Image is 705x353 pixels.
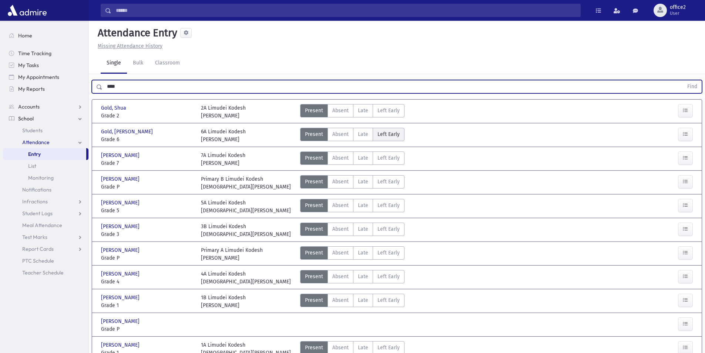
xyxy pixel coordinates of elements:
span: PTC Schedule [22,257,54,264]
span: Late [358,249,368,257]
span: Gold, [PERSON_NAME] [101,128,154,136]
div: AttTypes [300,223,404,238]
span: [PERSON_NAME] [101,223,141,230]
span: Home [18,32,32,39]
span: Late [358,178,368,186]
a: Bulk [127,53,149,74]
span: Present [305,225,323,233]
div: AttTypes [300,270,404,286]
div: 7A Limudei Kodesh [PERSON_NAME] [201,151,245,167]
a: PTC Schedule [3,255,88,267]
u: Missing Attendance History [98,43,162,49]
a: Monitoring [3,172,88,184]
span: Infractions [22,198,48,205]
a: Student Logs [3,207,88,219]
span: Absent [332,202,349,209]
span: [PERSON_NAME] [101,317,141,325]
div: AttTypes [300,175,404,191]
span: Left Early [377,273,400,280]
span: Grade 4 [101,278,194,286]
a: Classroom [149,53,186,74]
span: Late [358,154,368,162]
a: Teacher Schedule [3,267,88,279]
span: My Tasks [18,62,39,69]
a: Missing Attendance History [95,43,162,49]
span: Late [358,225,368,233]
span: Meal Attendance [22,222,62,229]
div: AttTypes [300,199,404,214]
span: Attendance [22,139,50,146]
a: Students [3,124,88,136]
span: Present [305,344,323,352]
span: Present [305,202,323,209]
h5: Attendance Entry [95,27,177,39]
a: Infractions [3,196,88,207]
a: My Appointments [3,71,88,83]
span: User [670,10,686,16]
button: Find [683,80,702,93]
a: My Reports [3,83,88,95]
div: 6A Limudei Kodesh [PERSON_NAME] [201,128,246,143]
a: Report Cards [3,243,88,255]
a: School [3,113,88,124]
span: Absent [332,154,349,162]
img: AdmirePro [6,3,48,18]
span: Absent [332,178,349,186]
span: Left Early [377,107,400,114]
div: 1B Limudei Kodesh [PERSON_NAME] [201,294,246,309]
span: Absent [332,249,349,257]
span: Present [305,249,323,257]
span: Left Early [377,296,400,304]
span: Absent [332,225,349,233]
span: Present [305,296,323,304]
span: Accounts [18,103,40,110]
a: Attendance [3,136,88,148]
div: 2A Limudei Kodesh [PERSON_NAME] [201,104,246,120]
span: Present [305,273,323,280]
span: Present [305,107,323,114]
div: 5A Limudei Kodesh [DEMOGRAPHIC_DATA][PERSON_NAME] [201,199,291,214]
span: [PERSON_NAME] [101,246,141,254]
span: [PERSON_NAME] [101,341,141,349]
span: Present [305,130,323,138]
span: [PERSON_NAME] [101,294,141,302]
span: Late [358,107,368,114]
div: AttTypes [300,294,404,309]
span: School [18,115,34,122]
a: Notifications [3,184,88,196]
span: Late [358,296,368,304]
span: Gold, Shua [101,104,128,112]
span: [PERSON_NAME] [101,199,141,207]
span: Entry [28,151,41,157]
a: Entry [3,148,86,160]
span: Grade 2 [101,112,194,120]
div: 4A Limudei Kodesh [DEMOGRAPHIC_DATA][PERSON_NAME] [201,270,291,286]
span: Students [22,127,43,134]
span: Absent [332,130,349,138]
div: 3B Limudei Kodesh [DEMOGRAPHIC_DATA][PERSON_NAME] [201,223,291,238]
a: Accounts [3,101,88,113]
span: Grade P [101,183,194,191]
span: Grade 1 [101,302,194,309]
a: Time Tracking [3,47,88,59]
span: Teacher Schedule [22,269,64,276]
span: My Reports [18,86,45,92]
a: Meal Attendance [3,219,88,231]
div: Primary B Limudei Kodesh [DEMOGRAPHIC_DATA][PERSON_NAME] [201,175,291,191]
span: Grade P [101,254,194,262]
span: Present [305,154,323,162]
span: Late [358,130,368,138]
span: [PERSON_NAME] [101,151,141,159]
span: Grade 3 [101,230,194,238]
input: Search [111,4,580,17]
span: Grade 7 [101,159,194,167]
a: Single [101,53,127,74]
span: Monitoring [28,174,54,181]
div: Primary A Limudei Kodesh [PERSON_NAME] [201,246,263,262]
span: Late [358,344,368,352]
span: Present [305,178,323,186]
a: Test Marks [3,231,88,243]
span: Grade 5 [101,207,194,214]
span: Student Logs [22,210,53,217]
div: AttTypes [300,246,404,262]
